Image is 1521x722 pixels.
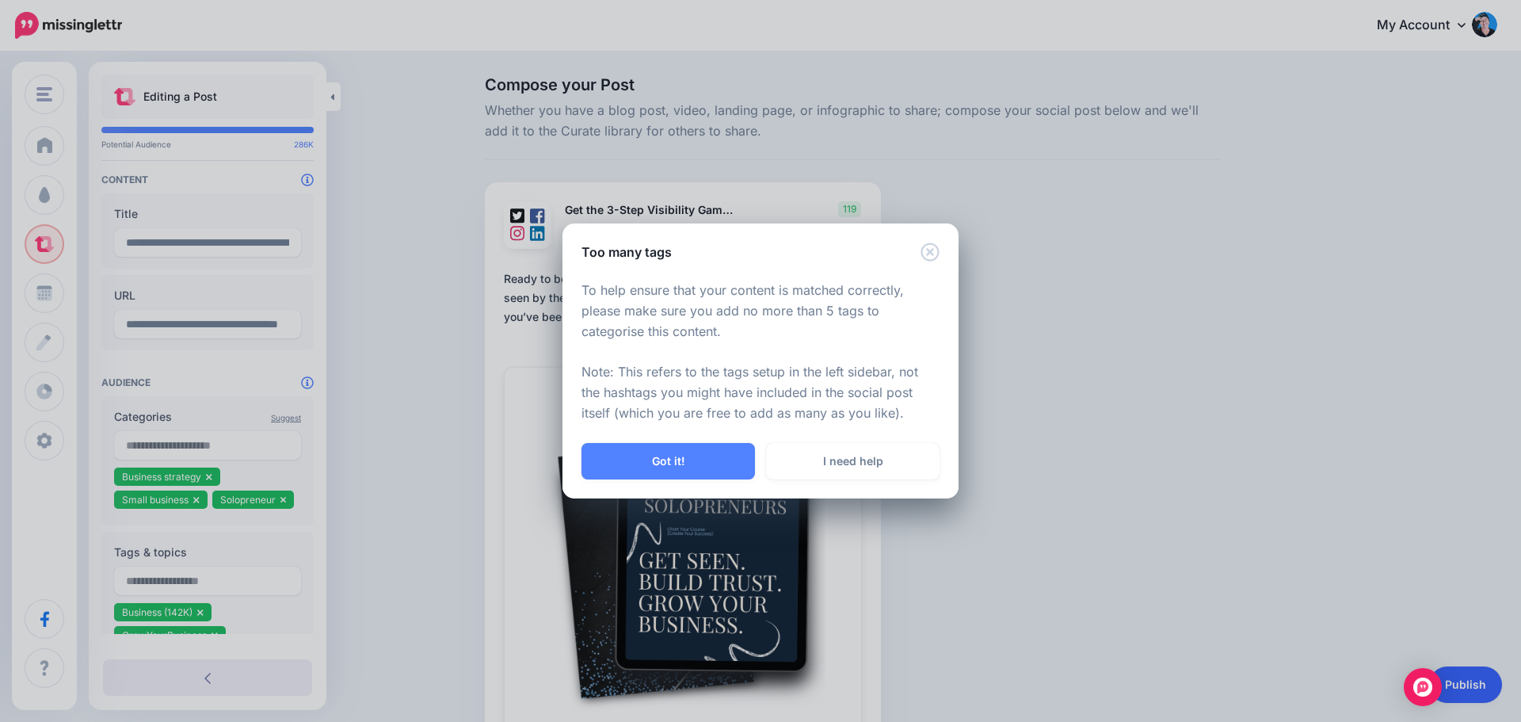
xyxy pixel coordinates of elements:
[921,243,940,262] button: Close
[581,443,755,479] button: Got it!
[766,443,940,479] a: I need help
[581,281,940,424] p: To help ensure that your content is matched correctly, please make sure you add no more than 5 ta...
[581,243,672,262] h5: Too many tags
[1404,668,1442,706] div: Open Intercom Messenger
